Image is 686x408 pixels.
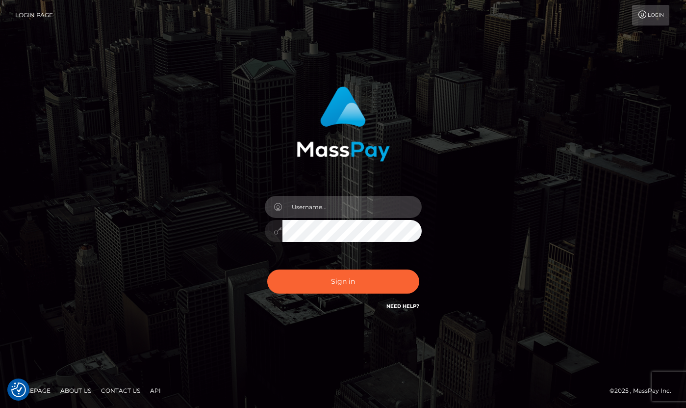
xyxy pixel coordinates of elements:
[610,385,679,396] div: © 2025 , MassPay Inc.
[97,383,144,398] a: Contact Us
[15,5,53,26] a: Login Page
[632,5,669,26] a: Login
[386,303,419,309] a: Need Help?
[11,382,26,397] img: Revisit consent button
[297,86,390,162] img: MassPay Login
[11,383,54,398] a: Homepage
[11,382,26,397] button: Consent Preferences
[56,383,95,398] a: About Us
[267,270,419,294] button: Sign in
[146,383,165,398] a: API
[282,196,422,218] input: Username...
